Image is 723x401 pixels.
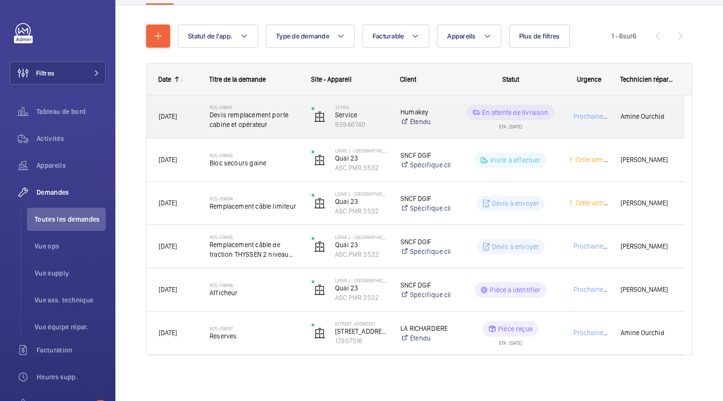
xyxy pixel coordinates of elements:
[400,203,451,213] a: Spécifique client
[314,284,325,296] img: elevator.svg
[490,155,540,165] p: Visite à effectuer
[572,329,621,337] span: Prochaine visite
[498,324,533,334] p: Pièce reçue
[314,327,325,339] img: elevator.svg
[621,111,673,122] span: Amine Ourchid
[37,161,106,170] span: Appareils
[159,199,177,207] span: [DATE]
[335,153,388,163] p: Quai 23
[335,197,388,206] p: Quai 23
[335,321,388,326] p: [STREET_ADDRESS]
[623,32,633,40] span: sur
[311,75,351,83] span: Site - Appareil
[400,237,451,247] p: SNCF DGIF
[314,198,325,209] img: elevator.svg
[335,283,388,293] p: Quai 23
[188,32,233,40] span: Statut de l'app.
[35,214,106,224] span: Toutes les demandes
[400,117,451,126] a: Étendu
[499,120,522,129] div: ETA : [DATE]
[314,241,325,252] img: elevator.svg
[577,75,601,83] span: Urgence
[335,293,388,302] p: ASC.PMR 3532
[572,242,621,250] span: Prochaine visite
[621,327,673,338] span: Amine Ourchid
[159,242,177,250] span: [DATE]
[35,268,106,278] span: Vue supply
[335,206,388,216] p: ASC.PMR 3532
[210,110,299,129] span: Devis remplacement porte cabine et opérateur
[621,154,673,165] span: [PERSON_NAME]
[335,336,388,346] p: 17907516
[210,158,299,168] span: Bloc secours gaine
[362,25,430,48] button: Facturable
[621,198,673,209] span: [PERSON_NAME]
[573,156,616,163] span: Cette semaine
[210,234,299,240] h2: R25-09895
[266,25,355,48] button: Type de demande
[621,284,673,295] span: [PERSON_NAME]
[35,322,106,332] span: Vue équipe répar.
[335,120,388,129] p: 93946740
[335,163,388,173] p: ASC.PMR 3532
[37,372,106,382] span: Heures supp.
[159,113,177,120] span: [DATE]
[519,32,560,40] span: Plus de filtres
[373,32,404,40] span: Facturable
[573,199,616,207] span: Cette semaine
[492,242,539,251] p: Devis à envoyer
[159,286,177,293] span: [DATE]
[335,110,388,120] p: Service
[37,345,106,355] span: Facturation
[400,280,451,290] p: SNCF DGIF
[35,241,106,251] span: Vue ops
[490,285,540,295] p: Pièce à identifier
[37,188,106,197] span: Demandes
[400,75,416,83] span: Client
[210,201,299,211] span: Remplacement câble limiteur
[210,331,299,341] span: Reserves
[482,108,548,117] p: En attente de livraison
[335,191,388,197] p: Ligne J - [GEOGRAPHIC_DATA]
[509,25,570,48] button: Plus de filtres
[210,104,299,110] h2: R25-09891
[210,152,299,158] h2: R25-09892
[37,107,106,116] span: Tableau de bord
[400,324,451,333] p: LA RICHARDIERE
[159,329,177,337] span: [DATE]
[400,160,451,170] a: Spécifique client
[276,32,329,40] span: Type de demande
[621,241,673,252] span: [PERSON_NAME]
[437,25,501,48] button: Appareils
[210,326,299,331] h2: R25-09897
[37,134,106,143] span: Activités
[335,234,388,240] p: Ligne J - [GEOGRAPHIC_DATA]
[611,33,636,39] span: 1 - 6 6
[400,247,451,256] a: Spécifique client
[335,326,388,336] p: [STREET_ADDRESS]
[10,62,106,85] button: Filtres
[335,240,388,250] p: Quai 23
[210,282,299,288] h2: R25-09896
[335,277,388,283] p: Ligne J - [GEOGRAPHIC_DATA]
[335,250,388,259] p: ASC.PMR 3532
[314,111,325,123] img: elevator.svg
[400,107,451,117] p: Humakey
[499,337,522,345] div: ETA : [DATE]
[447,32,475,40] span: Appareils
[178,25,258,48] button: Statut de l'app.
[502,75,519,83] span: Statut
[572,113,621,120] span: Prochaine visite
[210,288,299,298] span: Afficheur
[400,150,451,160] p: SNCF DGIF
[35,295,106,305] span: Vue ass. technique
[159,156,177,163] span: [DATE]
[492,199,539,208] p: Devis à envoyer
[400,194,451,203] p: SNCF DGIF
[210,240,299,259] span: Remplacement câble de traction THYSSEN 2 niveau Diamètre 7*9 60metre
[620,75,673,83] span: Technicien réparateur
[36,68,54,78] span: Filtres
[209,75,266,83] span: Titre de la demande
[335,104,388,110] p: 12 FSH
[572,286,621,293] span: Prochaine visite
